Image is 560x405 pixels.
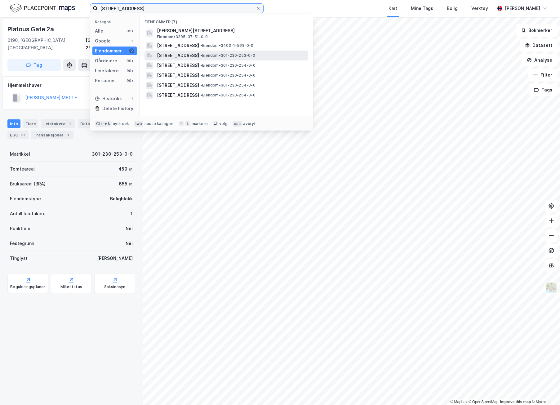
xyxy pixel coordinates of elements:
[95,67,119,74] div: Leietakere
[233,121,242,127] div: esc
[110,195,133,202] div: Boligblokk
[31,131,73,139] div: Transaksjoner
[529,375,560,405] div: Kontrollprogram for chat
[140,15,313,26] div: Eiendommer (7)
[65,132,71,138] div: 1
[545,282,557,294] img: Z
[157,52,199,59] span: [STREET_ADDRESS]
[60,284,82,289] div: Miljøstatus
[10,210,46,217] div: Antall leietakere
[200,43,254,48] span: Eiendom • 3403-1-568-0-0
[10,225,30,232] div: Punktleie
[95,95,122,102] div: Historikk
[95,47,122,55] div: Eiendommer
[95,20,137,24] div: Kategori
[7,37,86,51] div: 0190, [GEOGRAPHIC_DATA], [GEOGRAPHIC_DATA]
[95,121,112,127] div: Ctrl + k
[516,24,558,37] button: Bokmerker
[92,150,133,158] div: 301-230-253-0-0
[528,69,558,81] button: Filter
[10,240,34,247] div: Festegrunn
[200,83,202,87] span: •
[129,38,134,43] div: 1
[389,5,397,12] div: Kart
[520,39,558,51] button: Datasett
[134,121,143,127] div: tab
[200,43,202,48] span: •
[126,58,134,63] div: 99+
[10,255,28,262] div: Tinglyst
[500,400,531,404] a: Improve this map
[7,59,61,71] button: Tag
[95,77,115,84] div: Personer
[7,119,20,128] div: Info
[157,62,199,69] span: [STREET_ADDRESS]
[67,121,73,127] div: 1
[505,5,540,12] div: [PERSON_NAME]
[7,131,29,139] div: ESG
[119,180,133,188] div: 655 ㎡
[95,37,111,45] div: Google
[20,132,26,138] div: 10
[157,82,199,89] span: [STREET_ADDRESS]
[157,42,199,49] span: [STREET_ADDRESS]
[95,57,117,65] div: Gårdeiere
[200,73,256,78] span: Eiendom • 301-230-254-0-0
[200,73,202,78] span: •
[86,37,135,51] div: [GEOGRAPHIC_DATA], 230/253
[157,27,306,34] span: [PERSON_NAME][STREET_ADDRESS]
[219,121,228,126] div: velg
[10,150,30,158] div: Matrikkel
[126,68,134,73] div: 99+
[200,93,256,98] span: Eiendom • 301-230-254-0-0
[157,34,208,39] span: Eiendom • 3305-37-51-0-0
[10,180,46,188] div: Bruksareal (BRA)
[200,53,255,58] span: Eiendom • 301-230-253-0-0
[113,121,129,126] div: nytt søk
[200,93,202,97] span: •
[243,121,256,126] div: avbryt
[126,78,134,83] div: 99+
[471,5,488,12] div: Verktøy
[8,82,135,89] div: Hjemmelshaver
[10,284,45,289] div: Reguleringsplaner
[41,119,75,128] div: Leietakere
[200,63,202,68] span: •
[447,5,458,12] div: Bolig
[97,255,133,262] div: [PERSON_NAME]
[131,210,133,217] div: 1
[192,121,208,126] div: markere
[450,400,467,404] a: Mapbox
[126,225,133,232] div: Nei
[118,165,133,173] div: 459 ㎡
[129,96,134,101] div: 1
[200,63,256,68] span: Eiendom • 301-230-254-0-0
[529,84,558,96] button: Tags
[529,375,560,405] iframe: Chat Widget
[129,48,134,53] div: 7
[102,105,133,112] div: Delete history
[95,27,103,35] div: Alle
[157,72,199,79] span: [STREET_ADDRESS]
[7,24,55,34] div: Platous Gate 2a
[126,240,133,247] div: Nei
[469,400,499,404] a: OpenStreetMap
[104,284,126,289] div: Saksinnsyn
[10,195,41,202] div: Eiendomstype
[78,119,101,128] div: Datasett
[157,91,199,99] span: [STREET_ADDRESS]
[10,3,75,14] img: logo.f888ab2527a4732fd821a326f86c7f29.svg
[10,165,35,173] div: Tomteareal
[522,54,558,66] button: Analyse
[200,83,256,88] span: Eiendom • 301-230-254-0-0
[98,4,256,13] input: Søk på adresse, matrikkel, gårdeiere, leietakere eller personer
[23,119,38,128] div: Eiere
[144,121,174,126] div: neste kategori
[126,29,134,33] div: 99+
[200,53,202,58] span: •
[411,5,433,12] div: Mine Tags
